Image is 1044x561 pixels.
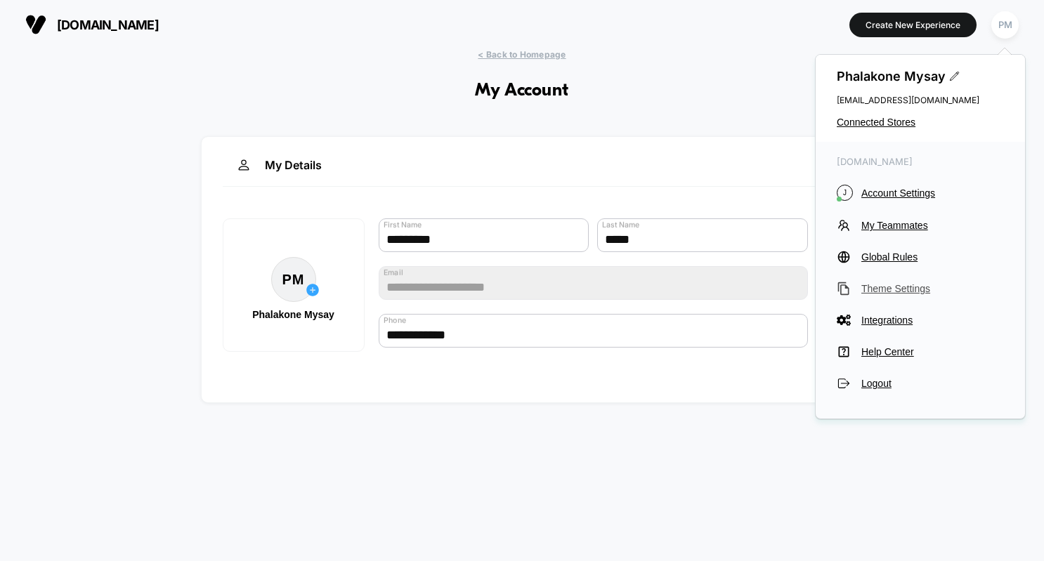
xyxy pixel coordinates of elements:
div: PM [271,257,316,302]
button: [DOMAIN_NAME] [21,13,163,36]
span: Logout [861,378,1004,389]
span: My Teammates [861,220,1004,231]
span: [EMAIL_ADDRESS][DOMAIN_NAME] [837,95,1004,105]
span: Theme Settings [861,283,1004,294]
img: Visually logo [25,14,46,35]
div: My Details [223,158,822,187]
button: Integrations [837,313,1004,327]
span: Integrations [861,315,1004,326]
span: [DOMAIN_NAME] [57,18,159,32]
button: Logout [837,376,1004,390]
span: Help Center [861,346,1004,357]
span: < Back to Homepage [478,49,566,60]
div: PM [991,11,1019,39]
p: Phalakone Mysay [237,309,350,320]
button: Global Rules [837,250,1004,264]
button: PMPhalakone Mysay [223,218,365,352]
span: [DOMAIN_NAME] [837,156,1004,167]
h1: My Account [475,81,569,101]
button: PM [987,11,1023,39]
button: Theme Settings [837,282,1004,296]
button: JAccount Settings [837,185,1004,201]
button: Help Center [837,345,1004,359]
i: J [837,185,853,201]
span: Global Rules [861,251,1004,263]
span: Account Settings [861,187,1004,199]
button: My Teammates [837,218,1004,232]
button: Create New Experience [849,13,977,37]
button: Connected Stores [837,117,1004,128]
span: Phalakone Mysay [837,69,1004,84]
